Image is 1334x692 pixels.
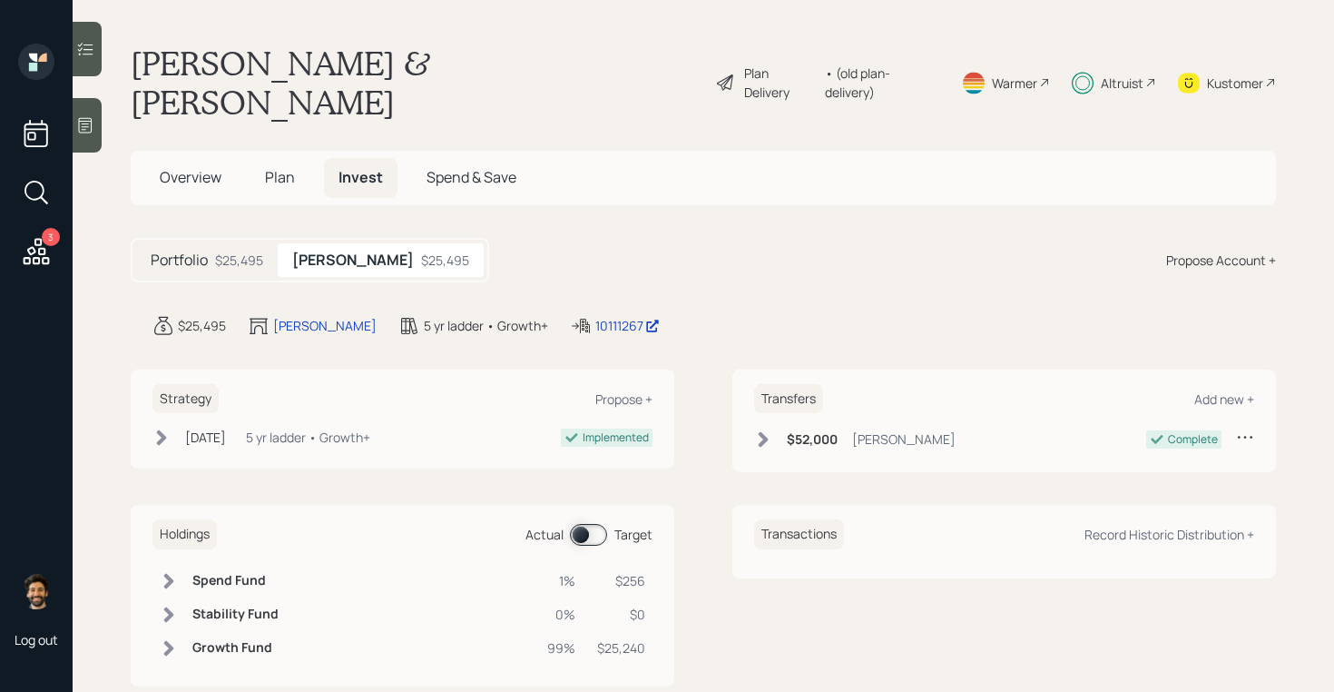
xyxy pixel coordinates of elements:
[547,571,575,590] div: 1%
[525,525,564,544] div: Actual
[18,573,54,609] img: eric-schwartz-headshot.png
[192,607,279,622] h6: Stability Fund
[152,384,219,414] h6: Strategy
[1166,251,1276,270] div: Propose Account +
[192,573,279,588] h6: Spend Fund
[787,432,838,448] h6: $52,000
[595,316,660,335] div: 10111267
[595,390,652,408] div: Propose +
[597,605,645,624] div: $0
[1084,526,1254,543] div: Record Historic Distribution +
[273,316,377,335] div: [PERSON_NAME]
[421,251,469,270] div: $25,495
[547,605,575,624] div: 0%
[754,384,823,414] h6: Transfers
[427,167,516,187] span: Spend & Save
[547,638,575,657] div: 99%
[825,64,939,102] div: • (old plan-delivery)
[185,428,226,447] div: [DATE]
[614,525,652,544] div: Target
[597,571,645,590] div: $256
[597,638,645,657] div: $25,240
[178,316,226,335] div: $25,495
[246,428,370,447] div: 5 yr ladder • Growth+
[292,252,414,269] h5: [PERSON_NAME]
[338,167,383,187] span: Invest
[192,640,279,656] h6: Growth Fund
[131,44,701,122] h1: [PERSON_NAME] & [PERSON_NAME]
[1207,74,1263,93] div: Kustomer
[1101,74,1143,93] div: Altruist
[215,251,263,270] div: $25,495
[424,316,548,335] div: 5 yr ladder • Growth+
[744,64,816,102] div: Plan Delivery
[754,519,844,549] h6: Transactions
[992,74,1037,93] div: Warmer
[265,167,295,187] span: Plan
[151,252,208,269] h5: Portfolio
[15,631,58,648] div: Log out
[42,228,60,246] div: 3
[583,430,649,446] div: Implemented
[160,167,221,187] span: Overview
[152,519,217,549] h6: Holdings
[1194,390,1254,408] div: Add new +
[1168,431,1218,448] div: Complete
[852,430,956,449] div: [PERSON_NAME]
